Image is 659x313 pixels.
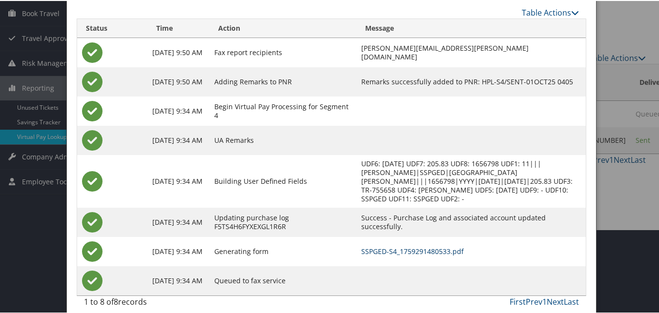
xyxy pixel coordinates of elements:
a: First [510,295,526,306]
td: Adding Remarks to PNR [209,66,357,96]
td: Fax report recipients [209,37,357,66]
td: [DATE] 9:34 AM [147,236,209,265]
td: Generating form [209,236,357,265]
td: UDF6: [DATE] UDF7: 205.83 UDF8: 1656798 UDF1: 11|||[PERSON_NAME]|SSPGED|[GEOGRAPHIC_DATA][PERSON_... [356,154,586,207]
th: Action: activate to sort column ascending [209,18,357,37]
td: Updating purchase log F5TS4H6FYXEXGL1R6R [209,207,357,236]
td: UA Remarks [209,125,357,154]
div: 1 to 8 of records [84,295,197,312]
td: Remarks successfully added to PNR: HPL-S4/SENT-01OCT25 0405 [356,66,586,96]
td: [DATE] 9:34 AM [147,125,209,154]
td: [DATE] 9:34 AM [147,265,209,294]
td: Success - Purchase Log and associated account updated successfully. [356,207,586,236]
td: Queued to fax service [209,265,357,294]
td: Begin Virtual Pay Processing for Segment 4 [209,96,357,125]
td: [DATE] 9:34 AM [147,96,209,125]
td: [DATE] 9:34 AM [147,154,209,207]
a: 1 [542,295,547,306]
td: [DATE] 9:50 AM [147,37,209,66]
a: Table Actions [522,6,579,17]
a: Prev [526,295,542,306]
span: 8 [114,295,118,306]
td: [DATE] 9:34 AM [147,207,209,236]
a: Last [564,295,579,306]
a: SSPGED-S4_1759291480533.pdf [361,246,464,255]
td: Building User Defined Fields [209,154,357,207]
td: [PERSON_NAME][EMAIL_ADDRESS][PERSON_NAME][DOMAIN_NAME] [356,37,586,66]
td: [DATE] 9:50 AM [147,66,209,96]
th: Status: activate to sort column ascending [77,18,148,37]
th: Message: activate to sort column ascending [356,18,586,37]
th: Time: activate to sort column ascending [147,18,209,37]
a: Next [547,295,564,306]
